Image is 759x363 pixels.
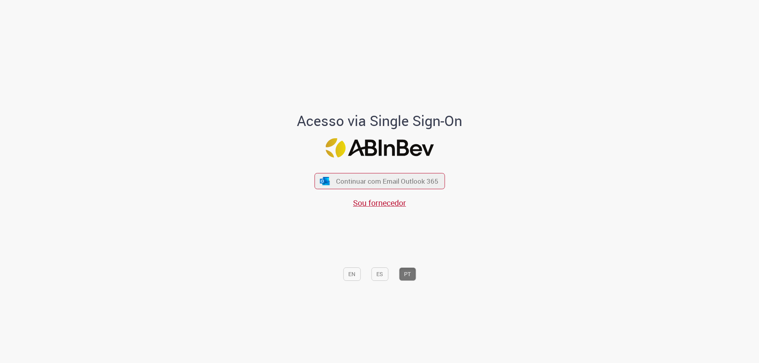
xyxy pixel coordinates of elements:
button: PT [399,267,416,281]
img: Logo ABInBev [325,138,434,158]
button: EN [343,267,361,281]
img: ícone Azure/Microsoft 360 [319,177,330,185]
button: ES [371,267,388,281]
span: Continuar com Email Outlook 365 [336,177,438,186]
button: ícone Azure/Microsoft 360 Continuar com Email Outlook 365 [314,173,445,189]
h1: Acesso via Single Sign-On [270,113,489,129]
a: Sou fornecedor [353,197,406,208]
